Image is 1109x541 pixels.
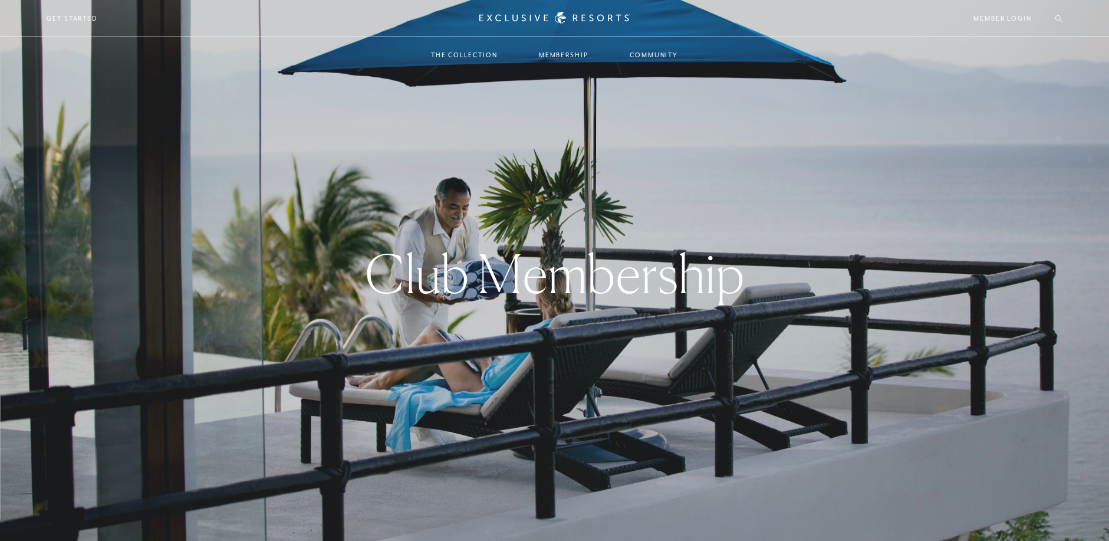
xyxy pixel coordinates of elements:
a: Member Login [973,13,1032,24]
a: Membership [527,38,600,72]
a: The Collection [419,38,509,72]
a: Community [618,38,690,72]
a: Get Started [47,13,98,24]
h1: Club Membership [365,247,745,300]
